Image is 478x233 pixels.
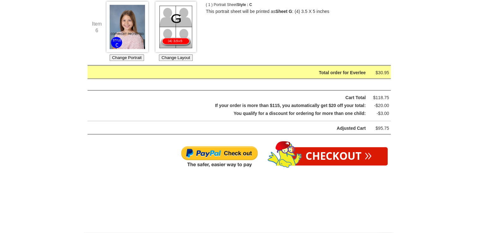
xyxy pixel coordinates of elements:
div: Total order for Everlee [104,69,366,77]
b: Sheet G [275,9,292,14]
p: This portrait sheet will be printed as : (4) 3.5 X 5 inches [206,8,380,15]
div: Item 6 [88,21,106,34]
button: Change Layout [159,54,192,61]
div: -$3.00 [370,110,389,117]
span: Style : C [237,3,252,7]
div: Cart Total [104,94,366,102]
img: Paypal [181,146,258,168]
button: Change Portrait [110,54,144,61]
div: Adjusted Cart [104,124,366,132]
p: ( 1 ) Portrait Sheet [206,2,269,9]
div: $95.75 [370,124,389,132]
div: $118.75 [370,94,389,102]
div: Choose which Image you'd like to use for this Portrait Sheet [106,2,148,62]
div: -$20.00 [370,102,389,110]
a: Checkout» [290,147,388,165]
div: $30.95 [370,69,389,77]
div: You qualify for a discount for ordering for more than one child: [104,110,366,117]
span: » [365,151,372,158]
img: Choose Image *1958_0148c*1958 [106,2,148,52]
img: Choose Layout [155,2,196,52]
div: Choose which Layout you would like for this Portrait Sheet [155,2,197,62]
div: If your order is more than $115, you automatically get $20 off your total: [104,102,366,110]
